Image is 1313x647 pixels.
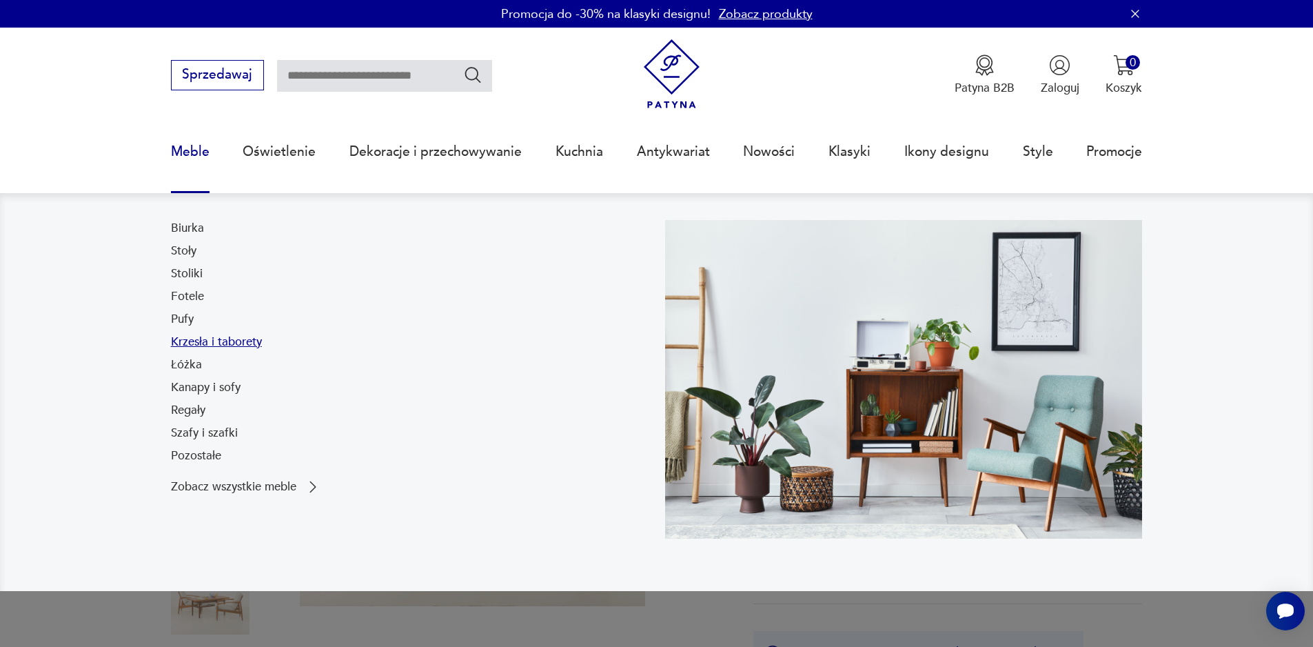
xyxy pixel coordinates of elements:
[828,120,871,183] a: Klasyki
[1266,592,1305,630] iframe: Smartsupp widget button
[955,54,1015,96] a: Ikona medaluPatyna B2B
[904,120,989,183] a: Ikony designu
[1086,120,1142,183] a: Promocje
[637,39,706,109] img: Patyna - sklep z meblami i dekoracjami vintage
[171,288,204,305] a: Fotele
[1106,80,1142,96] p: Koszyk
[171,120,210,183] a: Meble
[1126,55,1140,70] div: 0
[171,479,321,495] a: Zobacz wszystkie meble
[171,334,262,350] a: Krzesła i taborety
[171,357,202,373] a: Łóżka
[665,220,1143,539] img: 969d9116629659dbb0bd4e745da535dc.jpg
[171,70,264,81] a: Sprzedawaj
[171,60,264,90] button: Sprzedawaj
[171,481,296,492] p: Zobacz wszystkie meble
[637,120,710,183] a: Antykwariat
[955,54,1015,96] button: Patyna B2B
[743,120,795,183] a: Nowości
[501,6,711,23] p: Promocja do -30% na klasyki designu!
[349,120,522,183] a: Dekoracje i przechowywanie
[171,266,203,282] a: Stoliki
[171,311,194,328] a: Pufy
[171,243,196,259] a: Stoły
[171,425,238,441] a: Szafy i szafki
[955,80,1015,96] p: Patyna B2B
[1049,54,1070,76] img: Ikonka użytkownika
[1106,54,1142,96] button: 0Koszyk
[171,402,205,419] a: Regały
[974,54,995,76] img: Ikona medalu
[1023,120,1053,183] a: Style
[1113,54,1134,76] img: Ikona koszyka
[556,120,603,183] a: Kuchnia
[243,120,316,183] a: Oświetlenie
[1041,80,1079,96] p: Zaloguj
[171,220,204,237] a: Biurka
[171,379,241,396] a: Kanapy i sofy
[1041,54,1079,96] button: Zaloguj
[463,65,483,85] button: Szukaj
[171,448,221,464] a: Pozostałe
[719,6,813,23] a: Zobacz produkty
